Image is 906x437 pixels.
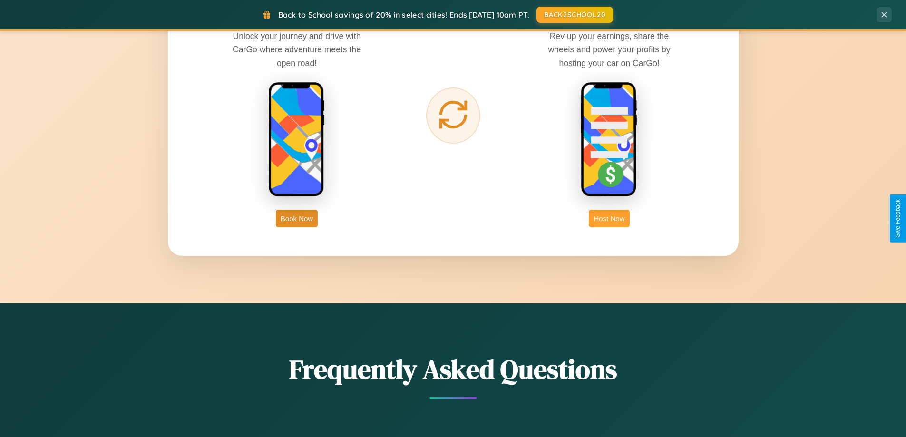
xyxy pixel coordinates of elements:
h2: Frequently Asked Questions [168,351,739,388]
p: Rev up your earnings, share the wheels and power your profits by hosting your car on CarGo! [538,29,681,69]
button: BACK2SCHOOL20 [536,7,613,23]
button: Book Now [276,210,318,227]
img: rent phone [268,82,325,198]
div: Give Feedback [895,199,901,238]
span: Back to School savings of 20% in select cities! Ends [DATE] 10am PT. [278,10,529,19]
p: Unlock your journey and drive with CarGo where adventure meets the open road! [225,29,368,69]
button: Host Now [589,210,629,227]
img: host phone [581,82,638,198]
